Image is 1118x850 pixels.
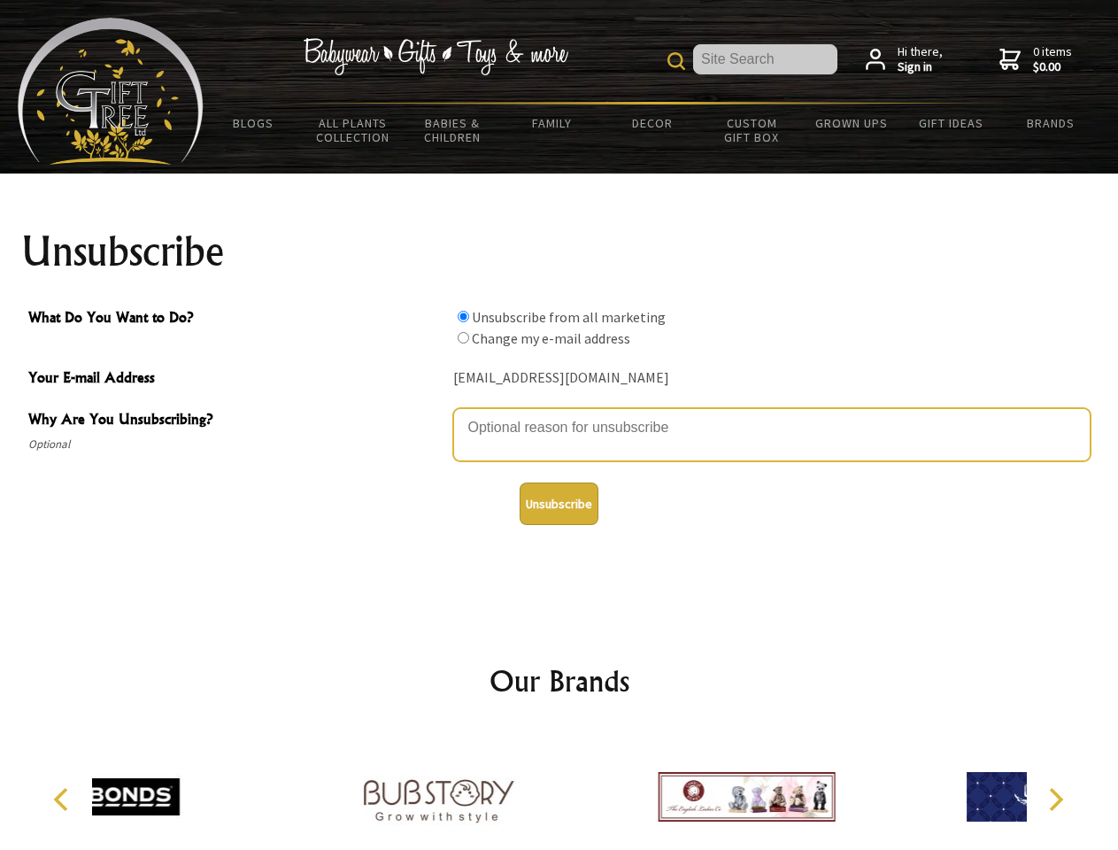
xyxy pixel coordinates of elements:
a: Brands [1001,104,1101,142]
label: Change my e-mail address [472,329,630,347]
a: Gift Ideas [901,104,1001,142]
a: Grown Ups [801,104,901,142]
h2: Our Brands [35,660,1083,702]
span: Hi there, [898,44,943,75]
a: Babies & Children [403,104,503,156]
label: Unsubscribe from all marketing [472,308,666,326]
img: product search [667,52,685,70]
span: Why Are You Unsubscribing? [28,408,444,434]
span: What Do You Want to Do? [28,306,444,332]
input: What Do You Want to Do? [458,311,469,322]
button: Previous [44,780,83,819]
a: BLOGS [204,104,304,142]
textarea: Why Are You Unsubscribing? [453,408,1091,461]
span: Your E-mail Address [28,367,444,392]
span: Optional [28,434,444,455]
a: Hi there,Sign in [866,44,943,75]
button: Next [1036,780,1075,819]
a: All Plants Collection [304,104,404,156]
img: Babyware - Gifts - Toys and more... [18,18,204,165]
a: Custom Gift Box [702,104,802,156]
strong: $0.00 [1033,59,1072,75]
a: Decor [602,104,702,142]
a: Family [503,104,603,142]
span: 0 items [1033,43,1072,75]
input: What Do You Want to Do? [458,332,469,344]
input: Site Search [693,44,837,74]
button: Unsubscribe [520,483,598,525]
h1: Unsubscribe [21,230,1098,273]
a: 0 items$0.00 [999,44,1072,75]
strong: Sign in [898,59,943,75]
div: [EMAIL_ADDRESS][DOMAIN_NAME] [453,365,1091,392]
img: Babywear - Gifts - Toys & more [303,38,568,75]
